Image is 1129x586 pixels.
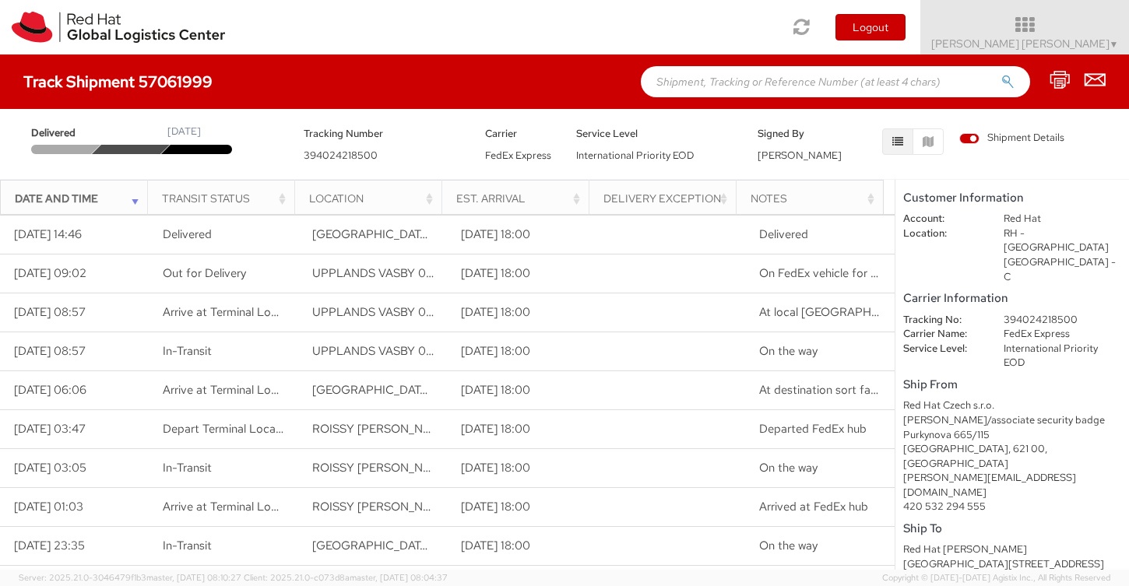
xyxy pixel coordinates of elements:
[312,538,473,553] span: MUNICH AIRPORT, BY, DE
[448,216,597,254] td: [DATE] 18:00
[892,342,992,356] dt: Service Level:
[15,191,143,206] div: Date and Time
[312,499,535,514] span: ROISSY CHARLES DE GAULLE CEDEX, 95, FR
[23,73,213,90] h4: Track Shipment 57061999
[448,410,597,449] td: [DATE] 18:00
[759,538,818,553] span: On the way
[146,572,241,583] span: master, [DATE] 08:10:27
[163,460,212,475] span: In-Transit
[759,265,910,281] span: On FedEx vehicle for delivery
[162,191,290,206] div: Transit Status
[485,149,551,162] span: FedEx Express
[759,304,958,320] span: At local FedEx facility
[959,131,1064,148] label: Shipment Details
[448,254,597,293] td: [DATE] 18:00
[163,421,296,437] span: Depart Terminal Location
[167,125,201,139] div: [DATE]
[903,442,1121,471] div: [GEOGRAPHIC_DATA], 621 00, [GEOGRAPHIC_DATA]
[19,572,241,583] span: Server: 2025.21.0-3046479f1b3
[448,449,597,488] td: [DATE] 18:00
[448,488,597,527] td: [DATE] 18:00
[163,499,304,514] span: Arrive at Terminal Location
[163,382,304,398] span: Arrive at Terminal Location
[903,500,1121,514] div: 420 532 294 555
[12,12,225,43] img: rh-logistics-00dfa346123c4ec078e1.svg
[892,226,992,241] dt: Location:
[163,343,212,359] span: In-Transit
[959,131,1064,146] span: Shipment Details
[448,332,597,371] td: [DATE] 18:00
[312,343,446,359] span: UPPLANDS VASBY 0, SE
[892,212,992,226] dt: Account:
[312,460,535,475] span: ROISSY CHARLES DE GAULLE CEDEX, 95, FR
[903,542,1121,557] div: Red Hat [PERSON_NAME]
[758,149,842,162] span: [PERSON_NAME]
[759,343,818,359] span: On the way
[448,371,597,410] td: [DATE] 18:00
[485,128,553,139] h5: Carrier
[892,313,992,328] dt: Tracking No:
[163,226,212,242] span: Delivered
[312,265,446,281] span: UPPLANDS VASBY 0, SE
[641,66,1030,97] input: Shipment, Tracking or Reference Number (at least 4 chars)
[350,572,448,583] span: master, [DATE] 08:04:37
[456,191,585,206] div: Est. Arrival
[1110,38,1119,51] span: ▼
[835,14,906,40] button: Logout
[759,499,868,514] span: Arrived at FedEx hub
[758,128,825,139] h5: Signed By
[304,128,462,139] h5: Tracking Number
[759,382,894,398] span: At destination sort facility
[163,538,212,553] span: In-Transit
[312,421,535,437] span: ROISSY CHARLES DE GAULLE CEDEX, 95, FR
[903,522,1121,535] h5: Ship To
[759,226,808,242] span: Delivered
[903,428,1121,443] div: Purkynova 665/115
[759,421,867,437] span: Departed FedEx hub
[576,128,734,139] h5: Service Level
[163,304,304,320] span: Arrive at Terminal Location
[312,382,523,398] span: STOCKHOLM-ARLANDA 0, SE
[31,126,98,141] span: Delivered
[244,572,448,583] span: Client: 2025.21.0-c073d8a
[903,191,1121,205] h5: Customer Information
[903,398,1121,427] div: Red Hat Czech s.r.o. [PERSON_NAME]/associate security badge
[163,265,246,281] span: Out for Delivery
[304,149,378,162] span: 394024218500
[751,191,879,206] div: Notes
[759,460,818,475] span: On the way
[903,471,1121,500] div: [PERSON_NAME][EMAIL_ADDRESS][DOMAIN_NAME]
[312,304,446,320] span: UPPLANDS VASBY 0, SE
[312,226,557,242] span: STOCKHOLM, SE
[603,191,732,206] div: Delivery Exception
[309,191,438,206] div: Location
[882,572,1110,584] span: Copyright © [DATE]-[DATE] Agistix Inc., All Rights Reserved
[576,149,694,162] span: International Priority EOD
[892,327,992,342] dt: Carrier Name:
[931,37,1119,51] span: [PERSON_NAME] [PERSON_NAME]
[903,557,1121,586] div: [GEOGRAPHIC_DATA][STREET_ADDRESS][GEOGRAPHIC_DATA]
[448,527,597,566] td: [DATE] 18:00
[448,293,597,332] td: [DATE] 18:00
[903,378,1121,391] h5: Ship From
[903,292,1121,305] h5: Carrier Information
